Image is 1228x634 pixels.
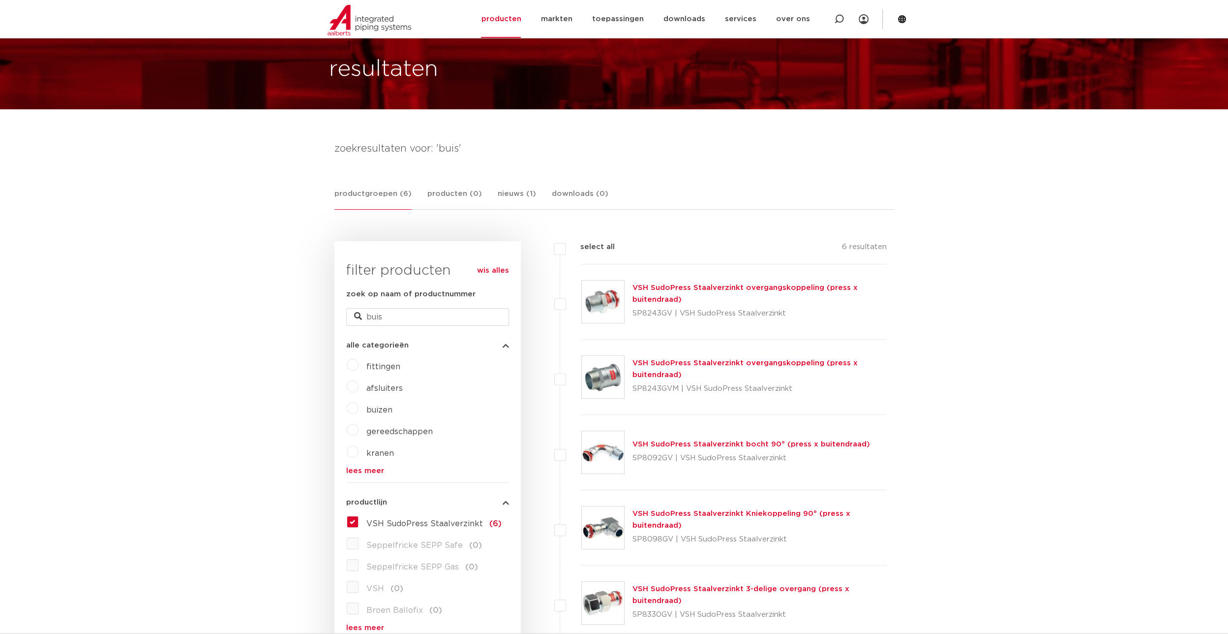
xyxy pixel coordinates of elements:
[334,141,894,157] h4: zoekresultaten voor: 'buis'
[366,384,403,392] a: afsluiters
[346,342,509,349] button: alle categorieën
[477,265,509,277] a: wis alles
[346,467,509,475] a: lees meer
[632,585,849,604] a: VSH SudoPress Staalverzinkt 3-delige overgang (press x buitendraad)
[498,188,536,209] a: nieuws (1)
[552,188,608,209] a: downloads (0)
[489,520,502,528] span: (6)
[346,308,509,326] input: zoeken
[632,306,887,321] p: SP8243GV | VSH SudoPress Staalverzinkt
[366,428,433,436] a: gereedschappen
[334,188,412,210] a: productgroepen (6)
[429,606,442,614] span: (0)
[366,563,459,571] span: Seppelfricke SEPP Gas
[329,54,438,85] h1: resultaten
[841,241,886,256] p: 6 resultaten
[632,607,887,623] p: SP8330GV | VSH SudoPress Staalverzinkt
[366,541,463,549] span: Seppelfricke SEPP Safe
[346,624,509,632] a: lees meer
[632,532,887,547] p: SP8098GV | VSH SudoPress Staalverzinkt
[346,342,409,349] span: alle categorieën
[632,359,858,379] a: VSH SudoPress Staalverzinkt overgangskoppeling (press x buitendraad)
[390,585,403,593] span: (0)
[366,520,483,528] span: VSH SudoPress Staalverzinkt
[582,582,624,624] img: Thumbnail for VSH SudoPress Staalverzinkt 3-delige overgang (press x buitendraad)
[469,541,482,549] span: (0)
[632,450,870,466] p: SP8092GV | VSH SudoPress Staalverzinkt
[346,261,509,281] h3: filter producten
[366,449,394,457] a: kranen
[582,431,624,474] img: Thumbnail for VSH SudoPress Staalverzinkt bocht 90° (press x buitendraad)
[632,510,850,529] a: VSH SudoPress Staalverzinkt Kniekoppeling 90° (press x buitendraad)
[366,406,392,414] a: buizen
[859,8,869,30] div: my IPS
[632,284,858,303] a: VSH SudoPress Staalverzinkt overgangskoppeling (press x buitendraad)
[582,507,624,549] img: Thumbnail for VSH SudoPress Staalverzinkt Kniekoppeling 90° (press x buitendraad)
[582,356,624,398] img: Thumbnail for VSH SudoPress Staalverzinkt overgangskoppeling (press x buitendraad)
[632,441,870,448] a: VSH SudoPress Staalverzinkt bocht 90° (press x buitendraad)
[366,585,384,593] span: VSH
[566,241,615,253] label: select all
[346,499,509,506] button: productlijn
[632,381,887,397] p: SP8243GVM | VSH SudoPress Staalverzinkt
[427,188,482,209] a: producten (0)
[346,499,387,506] span: productlijn
[465,563,478,571] span: (0)
[366,606,423,614] span: Broen Ballofix
[346,288,476,300] label: zoek op naam of productnummer
[582,281,624,323] img: Thumbnail for VSH SudoPress Staalverzinkt overgangskoppeling (press x buitendraad)
[366,363,400,371] a: fittingen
